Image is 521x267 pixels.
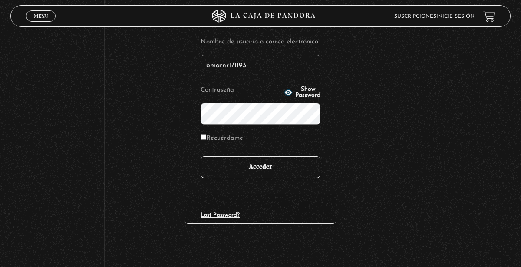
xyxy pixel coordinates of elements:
label: Nombre de usuario o correo electrónico [201,36,320,48]
button: Show Password [284,86,320,99]
a: Suscripciones [394,14,436,19]
a: View your shopping cart [483,10,495,22]
input: Acceder [201,156,320,178]
a: Inicie sesión [436,14,475,19]
input: Recuérdame [201,134,206,140]
label: Recuérdame [201,132,243,144]
span: Cerrar [31,21,51,27]
a: Lost Password? [201,212,240,218]
span: Menu [34,13,48,19]
span: Show Password [295,86,320,99]
label: Contraseña [201,84,281,96]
